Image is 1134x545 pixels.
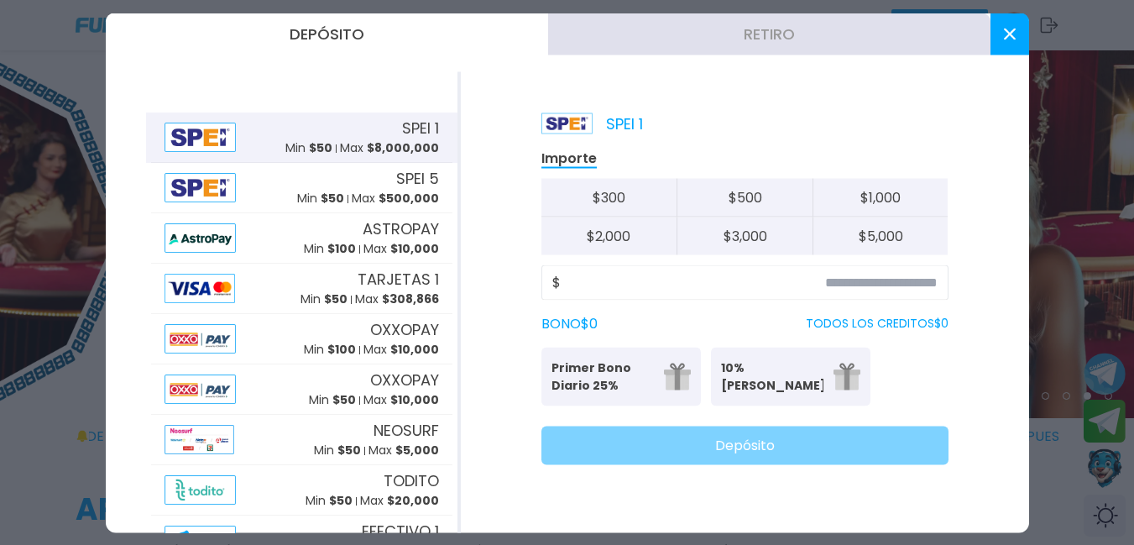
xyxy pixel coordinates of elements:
[541,347,701,406] button: Primer Bono Diario 25%
[395,442,439,459] span: $ 5,000
[324,291,348,307] span: $ 50
[834,363,860,390] img: gift
[541,313,598,333] label: BONO $ 0
[541,113,593,134] img: Platform Logo
[362,520,439,542] span: EFECTIVO 1
[541,112,643,134] p: SPEI 1
[548,13,990,55] button: Retiro
[309,391,356,409] p: Min
[390,341,439,358] span: $ 10,000
[165,273,235,302] img: Alipay
[721,359,823,394] p: 10% [PERSON_NAME]
[146,313,457,364] button: AlipayOXXOPAYMin $100Max $10,000
[368,442,439,459] p: Max
[402,117,439,139] span: SPEI 1
[363,341,439,359] p: Max
[360,492,439,510] p: Max
[165,223,237,252] img: Alipay
[165,172,237,202] img: Alipay
[146,212,457,263] button: AlipayASTROPAYMin $100Max $10,000
[321,190,344,207] span: $ 50
[146,414,457,464] button: AlipayNEOSURFMin $50Max $5,000
[306,492,353,510] p: Min
[358,268,439,291] span: TARJETAS 1
[806,315,948,333] p: TODOS LOS CREDITOS $ 0
[382,291,439,307] span: $ 308,866
[363,217,439,240] span: ASTROPAY
[677,217,813,254] button: $3,000
[146,263,457,313] button: AlipayTARJETAS 1Min $50Max $308,866
[340,139,439,157] p: Max
[309,139,332,156] span: $ 50
[396,167,439,190] span: SPEI 5
[106,13,548,55] button: Depósito
[541,149,597,168] p: Importe
[146,162,457,212] button: AlipaySPEI 5Min $50Max $500,000
[370,318,439,341] span: OXXOPAY
[374,419,439,442] span: NEOSURF
[813,178,948,217] button: $1,000
[813,217,948,254] button: $5,000
[367,139,439,156] span: $ 8,000,000
[664,363,691,390] img: gift
[370,369,439,391] span: OXXOPAY
[304,341,356,359] p: Min
[384,469,439,492] span: TODITO
[146,112,457,162] button: AlipaySPEI 1Min $50Max $8,000,000
[327,240,356,257] span: $ 100
[379,190,439,207] span: $ 500,000
[337,442,361,459] span: $ 50
[327,341,356,358] span: $ 100
[390,391,439,408] span: $ 10,000
[387,492,439,509] span: $ 20,000
[352,190,439,207] p: Max
[390,240,439,257] span: $ 10,000
[363,391,439,409] p: Max
[165,424,234,453] img: Alipay
[541,426,948,464] button: Depósito
[304,240,356,258] p: Min
[541,178,677,217] button: $300
[355,291,439,308] p: Max
[165,323,237,353] img: Alipay
[297,190,344,207] p: Min
[165,374,237,403] img: Alipay
[165,474,237,504] img: Alipay
[329,492,353,509] span: $ 50
[711,347,870,406] button: 10% [PERSON_NAME]
[314,442,361,459] p: Min
[541,217,677,254] button: $2,000
[300,291,348,308] p: Min
[332,391,356,408] span: $ 50
[165,122,237,151] img: Alipay
[552,272,561,292] span: $
[285,139,332,157] p: Min
[363,240,439,258] p: Max
[551,359,654,394] p: Primer Bono Diario 25%
[146,364,457,414] button: AlipayOXXOPAYMin $50Max $10,000
[146,464,457,515] button: AlipayTODITOMin $50Max $20,000
[677,178,813,217] button: $500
